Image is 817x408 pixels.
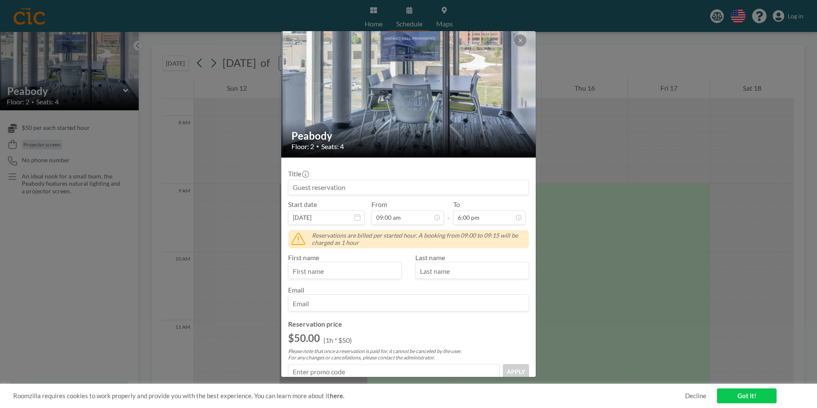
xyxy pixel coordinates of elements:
h2: $50.00 [288,332,320,345]
span: Seats: 4 [321,142,344,151]
label: To [453,200,460,209]
p: (1h * $50) [323,336,352,345]
label: Email [288,286,304,294]
span: Reservations are billed per started hour. A booking from 09:00 to 09:15 will be charged as 1 hour [312,232,526,247]
input: Guest reservation [289,180,528,195]
a: Got it! [717,388,777,403]
span: Roomzilla requires cookies to work properly and provide you with the best experience. You can lea... [13,392,685,400]
input: Last name [416,264,528,279]
span: • [316,143,319,149]
span: Floor: 2 [291,142,314,151]
button: APPLY [503,364,529,379]
input: First name [289,264,401,279]
a: Decline [685,392,706,400]
a: here. [330,392,344,399]
label: Title [288,170,308,178]
span: - [447,203,450,222]
label: From [371,200,387,209]
img: 537.jpeg [281,23,537,166]
label: Start date [288,200,317,209]
label: First name [288,253,319,261]
h4: Reservation price [288,320,529,328]
h2: Peabody [291,129,526,142]
input: Email [289,296,528,311]
input: Enter promo code [289,365,499,379]
p: Please note that once a reservation is paid for, it cannot be canceled by the user. For any chang... [288,348,529,361]
label: Last name [415,253,445,261]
